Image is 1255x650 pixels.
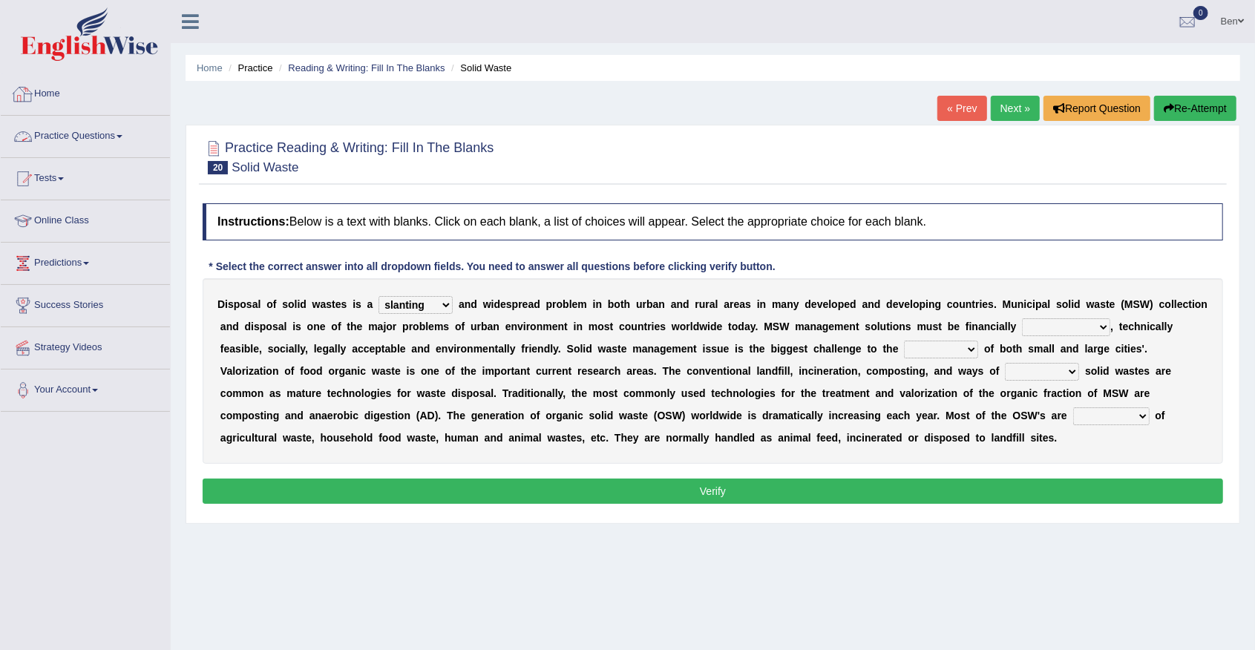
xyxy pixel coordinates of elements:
b: b [608,298,615,310]
b: e [1110,298,1115,310]
b: o [913,298,920,310]
b: y [793,298,799,310]
b: i [251,321,254,332]
b: e [224,343,230,355]
a: « Prev [937,96,986,121]
a: Success Stories [1,285,170,322]
b: t [728,321,732,332]
b: m [577,298,586,310]
b: m [368,321,377,332]
button: Report Question [1043,96,1150,121]
b: o [557,298,563,310]
b: e [320,321,326,332]
b: a [978,321,984,332]
b: r [706,298,710,310]
b: i [996,321,999,332]
b: s [246,298,252,310]
b: e [717,321,723,332]
b: u [1012,298,1018,310]
b: e [505,321,511,332]
b: r [643,298,646,310]
b: n [850,321,856,332]
b: c [1159,298,1165,310]
b: u [699,298,706,310]
b: l [284,321,287,332]
b: n [577,321,583,332]
button: Verify [203,479,1223,504]
b: o [266,298,273,310]
b: s [1100,298,1106,310]
b: e [552,321,558,332]
b: d [1074,298,1081,310]
b: n [465,298,471,310]
b: n [787,298,793,310]
b: m [917,321,926,332]
b: o [597,321,604,332]
b: a [805,321,810,332]
b: c [619,321,625,332]
b: o [732,321,738,332]
b: t [347,321,350,332]
a: Online Class [1,200,170,237]
b: p [838,298,845,310]
b: s [272,321,278,332]
b: d [245,321,252,332]
b: s [282,298,288,310]
b: a [1042,298,1048,310]
b: n [226,321,233,332]
b: p [920,298,926,310]
b: p [234,298,240,310]
b: s [988,298,994,310]
b: o [831,298,838,310]
b: f [338,321,341,332]
b: u [959,298,966,310]
b: i [925,298,928,310]
b: s [1056,298,1062,310]
b: n [928,298,935,310]
b: l [569,298,572,310]
b: l [295,298,298,310]
b: r [975,298,979,310]
b: d [850,298,856,310]
b: e [823,298,829,310]
b: i [297,298,300,310]
a: Tests [1,158,170,195]
b: r [518,298,522,310]
b: t [1189,298,1193,310]
b: s [745,298,751,310]
b: l [910,298,913,310]
b: e [983,298,989,310]
b: a [724,298,730,310]
b: r [647,321,651,332]
b: i [523,321,526,332]
b: n [900,321,906,332]
b: M [764,321,773,332]
b: S [1133,298,1140,310]
b: o [615,298,621,310]
b: a [1095,298,1101,310]
b: h [350,321,357,332]
b: l [1048,298,1051,310]
b: s [604,321,610,332]
b: e [572,298,578,310]
b: a [252,298,258,310]
b: d [683,298,689,310]
b: o [386,321,393,332]
b: e [655,321,661,332]
b: a [229,343,235,355]
b: W [779,321,789,332]
b: u [636,298,643,310]
b: t [886,321,890,332]
b: M [1003,298,1012,310]
b: a [816,321,822,332]
b: u [471,321,477,332]
b: a [999,321,1005,332]
b: i [1147,321,1150,332]
b: f [462,321,465,332]
b: r [393,321,396,332]
b: o [331,321,338,332]
a: Reading & Writing: Fill In The Blanks [288,62,445,73]
b: s [254,321,260,332]
b: s [295,321,301,332]
b: d [874,298,881,310]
